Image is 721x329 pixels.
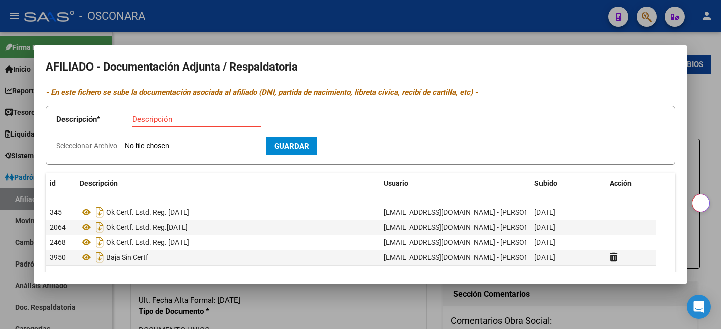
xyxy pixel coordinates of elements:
span: Ok Certf. Estd. Reg. [DATE] [106,208,189,216]
i: Descargar documento [93,234,106,250]
span: [DATE] [534,208,555,216]
span: 3950 [50,253,66,261]
button: Guardar [266,137,317,155]
span: Descripción [80,179,118,187]
span: Ok Certf. Estd. Reg.[DATE] [106,223,188,231]
datatable-header-cell: id [46,173,76,194]
span: Guardar [274,142,309,151]
i: Descargar documento [93,204,106,220]
span: [EMAIL_ADDRESS][DOMAIN_NAME] - [PERSON_NAME] [384,208,554,216]
span: id [50,179,56,187]
i: - En este fichero se sube la documentación asociada al afiliado (DNI, partida de nacimiento, libr... [46,88,478,97]
span: Subido [534,179,557,187]
p: Descripción [56,114,132,125]
i: Descargar documento [93,249,106,266]
span: 2064 [50,223,66,231]
span: [EMAIL_ADDRESS][DOMAIN_NAME] - [PERSON_NAME] [384,253,554,261]
datatable-header-cell: Descripción [76,173,380,194]
span: Baja Sin Certf [106,253,148,261]
span: [DATE] [534,223,555,231]
span: Ok Certf. Estd. Reg. [DATE] [106,238,189,246]
span: 345 [50,208,62,216]
span: [EMAIL_ADDRESS][DOMAIN_NAME] - [PERSON_NAME] [384,238,554,246]
span: Acción [610,179,632,187]
h2: AFILIADO - Documentación Adjunta / Respaldatoria [46,57,675,77]
i: Descargar documento [93,219,106,235]
datatable-header-cell: Usuario [380,173,530,194]
datatable-header-cell: Subido [530,173,606,194]
span: 2468 [50,238,66,246]
datatable-header-cell: Acción [606,173,656,194]
span: [DATE] [534,253,555,261]
span: Seleccionar Archivo [56,142,117,150]
span: Usuario [384,179,408,187]
span: [EMAIL_ADDRESS][DOMAIN_NAME] - [PERSON_NAME] [384,223,554,231]
div: Open Intercom Messenger [687,295,711,319]
span: [DATE] [534,238,555,246]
